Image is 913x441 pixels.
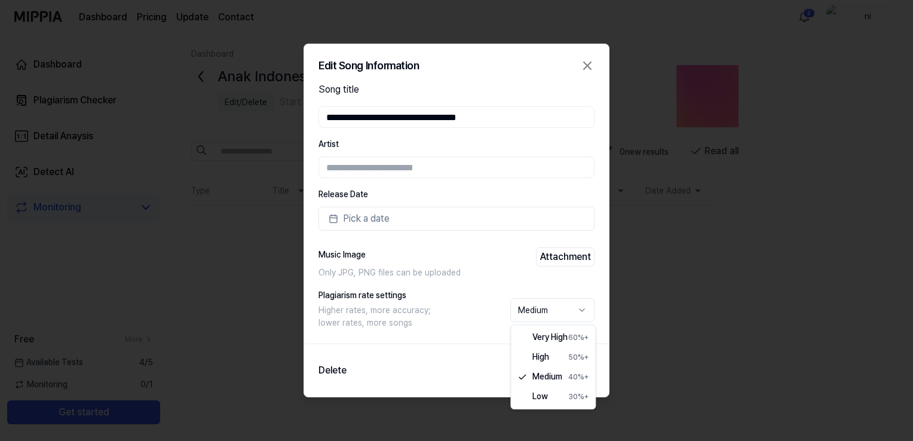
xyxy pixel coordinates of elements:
div: Low [532,390,548,403]
div: Very High [532,331,568,344]
div: Medium [532,370,562,383]
div: 40%+ [568,372,589,382]
div: 30%+ [568,391,589,402]
div: 50%+ [568,352,589,363]
div: 60%+ [568,332,589,343]
div: High [532,351,549,363]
